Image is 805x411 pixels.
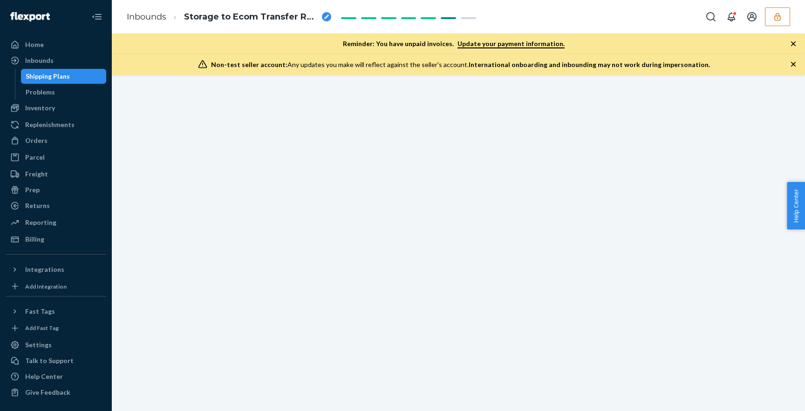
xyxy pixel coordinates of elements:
[88,7,106,26] button: Close Navigation
[25,136,48,145] div: Orders
[6,37,106,52] a: Home
[6,262,106,277] button: Integrations
[25,185,40,195] div: Prep
[6,182,106,197] a: Prep
[702,7,720,26] button: Open Search Box
[6,150,106,165] a: Parcel
[6,353,106,368] a: Talk to Support
[25,40,44,49] div: Home
[25,372,63,381] div: Help Center
[6,215,106,230] a: Reporting
[6,133,106,148] a: Orders
[25,265,64,274] div: Integrations
[26,88,55,97] div: Problems
[787,182,805,229] button: Help Center
[25,283,67,290] div: Add Integration
[6,385,106,400] button: Give Feedback
[6,337,106,352] a: Settings
[25,388,70,397] div: Give Feedback
[6,101,106,115] a: Inventory
[343,39,565,48] p: Reminder: You have unpaid invoices.
[6,369,106,384] a: Help Center
[25,56,54,65] div: Inbounds
[25,324,59,332] div: Add Fast Tag
[25,235,44,244] div: Billing
[6,198,106,213] a: Returns
[10,12,50,21] img: Flexport logo
[25,356,74,365] div: Talk to Support
[6,304,106,319] button: Fast Tags
[6,232,106,247] a: Billing
[127,12,166,22] a: Inbounds
[25,307,55,316] div: Fast Tags
[6,281,106,292] a: Add Integration
[21,85,107,100] a: Problems
[25,218,56,227] div: Reporting
[6,323,106,334] a: Add Fast Tag
[6,53,106,68] a: Inbounds
[743,7,761,26] button: Open account menu
[211,61,287,68] span: Non-test seller account:
[469,61,710,68] span: International onboarding and inbounding may not work during impersonation.
[21,69,107,84] a: Shipping Plans
[25,340,52,350] div: Settings
[25,153,45,162] div: Parcel
[26,72,70,81] div: Shipping Plans
[119,3,339,31] ol: breadcrumbs
[25,169,48,179] div: Freight
[25,120,75,129] div: Replenishments
[211,60,710,69] div: Any updates you make will reflect against the seller's account.
[457,40,565,48] a: Update your payment information.
[184,11,318,23] span: Storage to Ecom Transfer RPDEG0ZZF3MA5
[25,201,50,210] div: Returns
[6,117,106,132] a: Replenishments
[25,103,55,113] div: Inventory
[6,167,106,182] a: Freight
[722,7,741,26] button: Open notifications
